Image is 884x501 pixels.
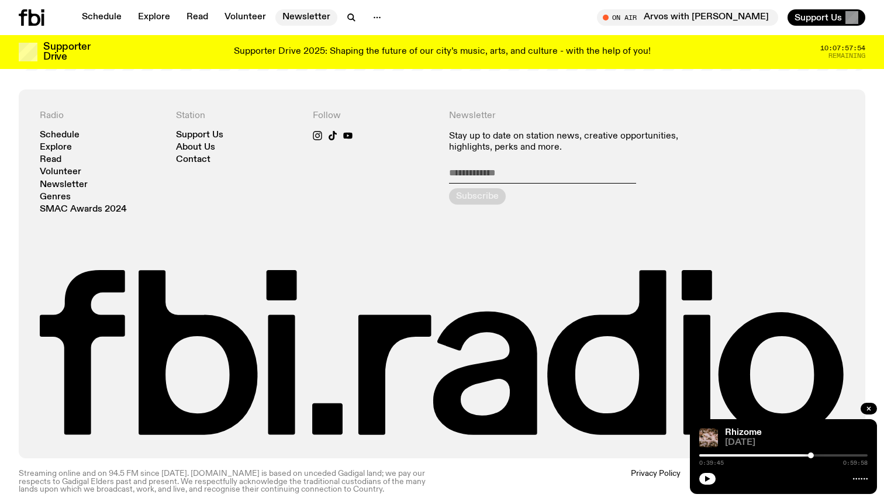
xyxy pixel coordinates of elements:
a: Schedule [75,9,129,26]
span: [DATE] [725,438,868,447]
h4: Radio [40,110,162,122]
button: Support Us [788,9,865,26]
a: Explore [131,9,177,26]
h4: Station [176,110,298,122]
a: Genres [40,193,71,202]
p: Streaming online and on 94.5 FM since [DATE]. [DOMAIN_NAME] is based on unceded Gadigal land; we ... [19,470,435,493]
p: Supporter Drive 2025: Shaping the future of our city’s music, arts, and culture - with the help o... [234,47,651,57]
h4: Follow [313,110,435,122]
a: Privacy Policy [631,470,681,493]
span: Support Us [795,12,842,23]
a: Newsletter [40,181,88,189]
img: A close up picture of a bunch of ginger roots. Yellow squiggles with arrows, hearts and dots are ... [699,429,718,447]
button: On AirArvos with [PERSON_NAME] [597,9,778,26]
a: Read [40,156,61,164]
a: Rhizome [725,428,762,437]
a: Support Us [176,131,223,140]
a: Contact [176,156,210,164]
h3: Supporter Drive [43,42,90,62]
a: Volunteer [40,168,81,177]
a: About Us [176,143,215,152]
button: Subscribe [449,188,506,205]
a: Explore [40,143,72,152]
a: SMAC Awards 2024 [40,205,127,214]
span: 0:59:58 [843,460,868,466]
a: Schedule [40,131,80,140]
p: Stay up to date on station news, creative opportunities, highlights, perks and more. [449,131,708,153]
a: Newsletter [275,9,337,26]
span: 0:39:45 [699,460,724,466]
a: Read [179,9,215,26]
span: Remaining [828,53,865,59]
span: 10:07:57:54 [820,45,865,51]
a: Volunteer [217,9,273,26]
h4: Newsletter [449,110,708,122]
